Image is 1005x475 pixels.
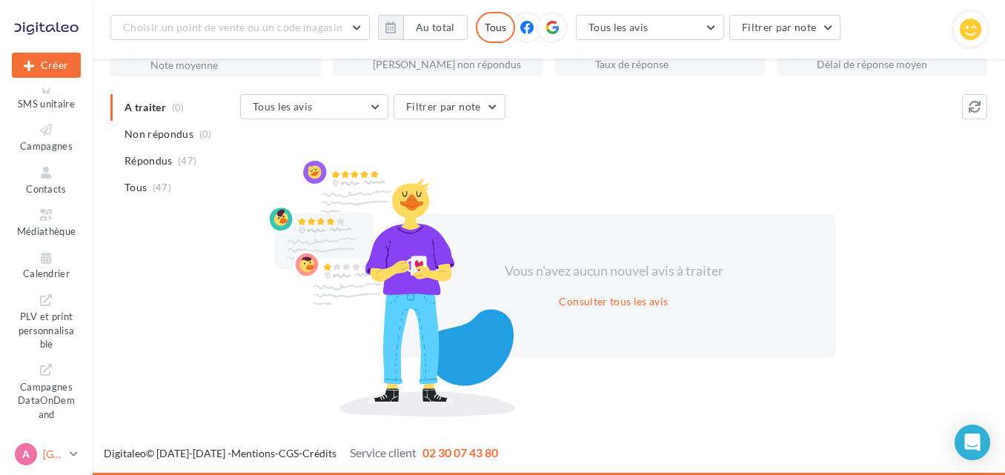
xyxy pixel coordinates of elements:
span: A [22,447,30,462]
button: Tous les avis [240,94,388,119]
button: Filtrer par note [394,94,505,119]
button: Consulter tous les avis [553,293,674,310]
span: Tous [125,180,147,195]
span: Tous les avis [253,100,313,113]
span: Campagnes [20,140,73,152]
span: Contacts [26,183,67,195]
div: Tous [476,12,515,43]
a: Contacts [12,162,81,198]
a: A [GEOGRAPHIC_DATA] [12,440,81,468]
button: Choisir un point de vente ou un code magasin [110,15,370,40]
button: Tous les avis [576,15,724,40]
span: (0) [199,128,212,140]
a: PLV et print personnalisable [12,289,81,353]
div: Open Intercom Messenger [955,425,990,460]
button: Créer [12,53,81,78]
span: Service client [350,445,417,459]
p: [GEOGRAPHIC_DATA] [43,447,64,462]
button: Au total [378,15,468,40]
a: Médiathèque [12,204,81,240]
a: Campagnes DataOnDemand [12,359,81,423]
div: Délai de réponse moyen [817,59,975,70]
div: Note moyenne [150,60,309,70]
span: (47) [153,182,171,193]
a: Digitaleo [104,447,146,459]
a: SMS unitaire [12,76,81,113]
div: [PERSON_NAME] non répondus [373,59,531,70]
div: Taux de réponse [595,59,754,70]
span: Choisir un point de vente ou un code magasin [123,21,342,33]
a: Crédits [302,447,336,459]
a: CGS [279,447,299,459]
button: Filtrer par note [729,15,841,40]
div: Nouvelle campagne [12,53,81,78]
span: Calendrier [23,268,70,280]
span: 02 30 07 43 80 [422,445,498,459]
a: Calendrier [12,247,81,283]
span: Tous les avis [588,21,649,33]
a: Campagnes [12,119,81,155]
span: Campagnes DataOnDemand [18,378,75,420]
span: Répondus [125,153,173,168]
span: Non répondus [125,127,193,142]
span: SMS unitaire [18,98,75,110]
span: © [DATE]-[DATE] - - - [104,447,498,459]
span: PLV et print personnalisable [19,308,75,350]
a: Mentions [231,447,275,459]
span: (47) [178,155,196,167]
div: Vous n'avez aucun nouvel avis à traiter [486,262,741,281]
button: Au total [403,15,468,40]
span: Médiathèque [17,225,76,237]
